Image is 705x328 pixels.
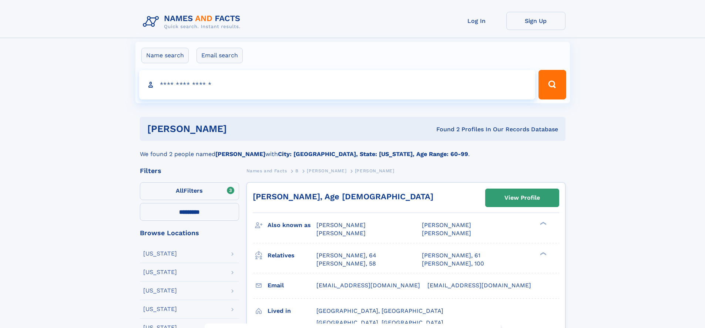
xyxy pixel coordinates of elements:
[355,168,395,173] span: [PERSON_NAME]
[141,48,189,63] label: Name search
[140,230,239,236] div: Browse Locations
[307,166,346,175] a: [PERSON_NAME]
[307,168,346,173] span: [PERSON_NAME]
[427,282,531,289] span: [EMAIL_ADDRESS][DOMAIN_NAME]
[506,12,565,30] a: Sign Up
[140,12,246,32] img: Logo Names and Facts
[143,288,177,294] div: [US_STATE]
[316,222,366,229] span: [PERSON_NAME]
[316,319,443,326] span: [GEOGRAPHIC_DATA], [GEOGRAPHIC_DATA]
[246,166,287,175] a: Names and Facts
[422,260,484,268] a: [PERSON_NAME], 100
[295,168,299,173] span: B
[253,192,433,201] a: [PERSON_NAME], Age [DEMOGRAPHIC_DATA]
[143,251,177,257] div: [US_STATE]
[268,305,316,317] h3: Lived in
[143,269,177,275] div: [US_STATE]
[504,189,540,206] div: View Profile
[215,151,265,158] b: [PERSON_NAME]
[316,282,420,289] span: [EMAIL_ADDRESS][DOMAIN_NAME]
[268,279,316,292] h3: Email
[422,222,471,229] span: [PERSON_NAME]
[139,70,536,99] input: search input
[316,251,376,260] a: [PERSON_NAME], 64
[140,168,239,174] div: Filters
[197,48,243,63] label: Email search
[140,182,239,200] label: Filters
[447,12,506,30] a: Log In
[422,251,480,260] a: [PERSON_NAME], 61
[316,260,376,268] a: [PERSON_NAME], 58
[332,125,558,133] div: Found 2 Profiles In Our Records Database
[143,306,177,312] div: [US_STATE]
[316,230,366,237] span: [PERSON_NAME]
[422,230,471,237] span: [PERSON_NAME]
[176,187,184,194] span: All
[147,124,332,133] h1: [PERSON_NAME]
[486,189,559,207] a: View Profile
[538,70,566,99] button: Search Button
[295,166,299,175] a: B
[278,151,468,158] b: City: [GEOGRAPHIC_DATA], State: [US_STATE], Age Range: 60-99
[268,249,316,262] h3: Relatives
[538,251,547,256] div: ❯
[268,219,316,231] h3: Also known as
[316,307,443,314] span: [GEOGRAPHIC_DATA], [GEOGRAPHIC_DATA]
[538,221,547,226] div: ❯
[140,141,565,159] div: We found 2 people named with .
